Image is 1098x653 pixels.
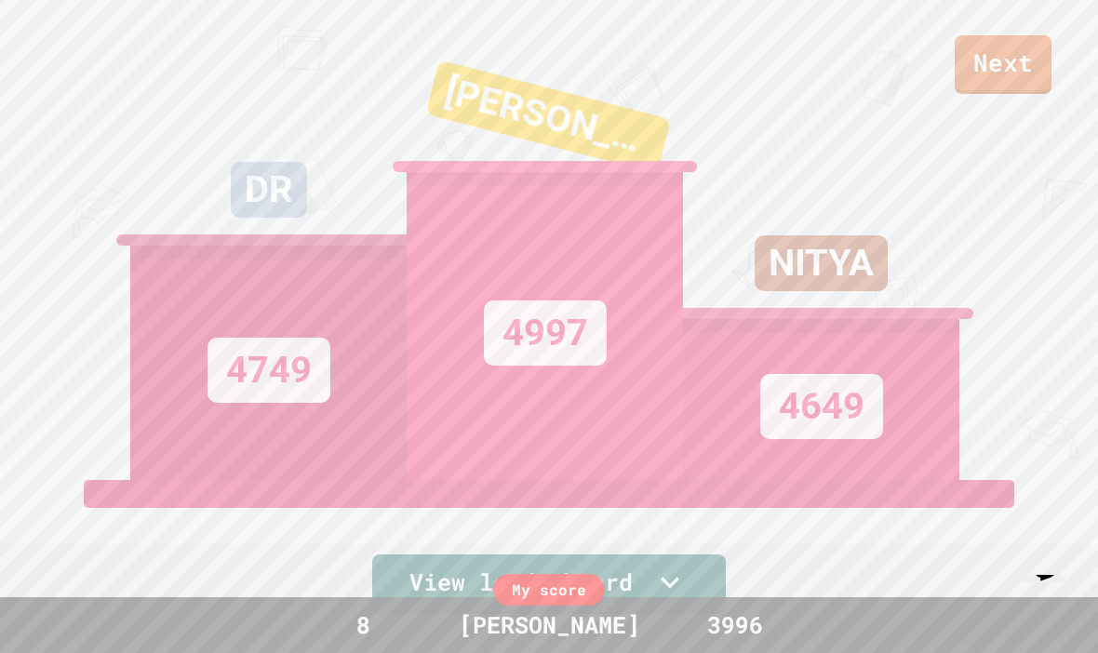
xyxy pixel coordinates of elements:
[955,35,1051,94] a: Next
[665,607,805,643] div: 3996
[231,162,307,218] div: DR
[208,338,330,403] div: 4749
[484,300,607,366] div: 4997
[440,607,659,643] div: [PERSON_NAME]
[1017,575,1079,634] iframe: chat widget
[755,235,888,291] div: NITYA
[493,574,605,606] div: My score
[760,374,883,439] div: 4649
[372,554,726,614] a: View leaderboard
[293,607,433,643] div: 8
[425,60,671,174] div: [PERSON_NAME]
